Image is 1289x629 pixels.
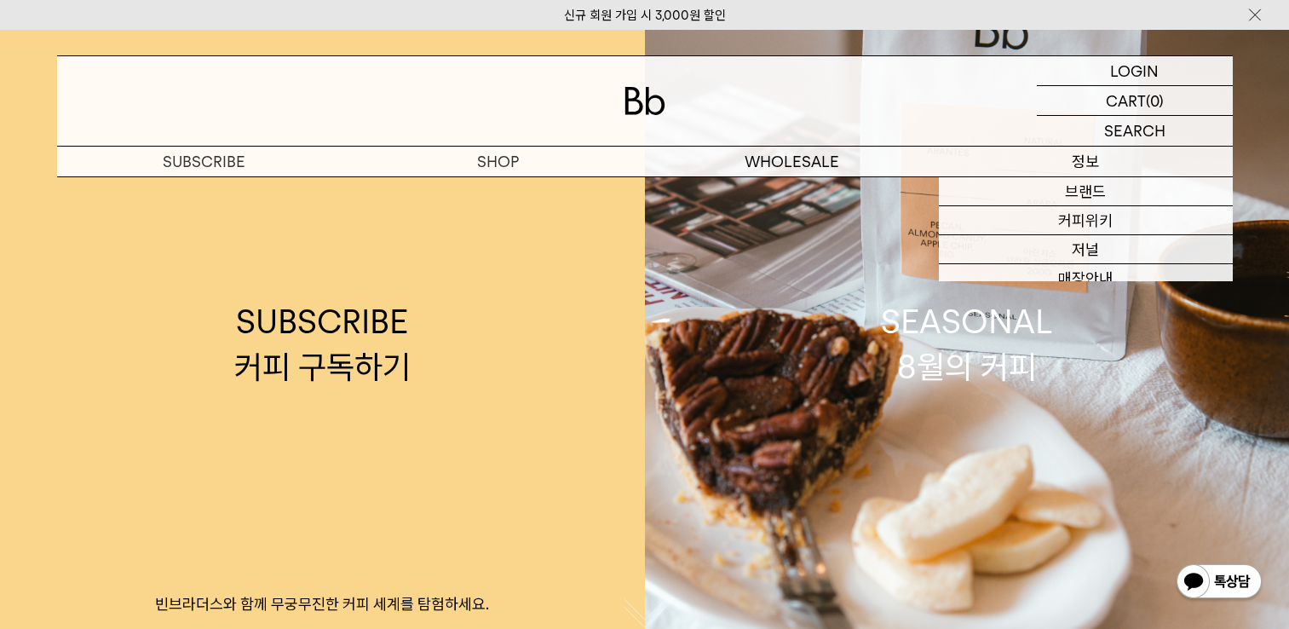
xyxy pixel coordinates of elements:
p: LOGIN [1110,56,1159,85]
a: 저널 [939,235,1233,264]
p: 정보 [939,147,1233,176]
a: 브랜드 [939,177,1233,206]
a: LOGIN [1037,56,1233,86]
p: SEARCH [1104,116,1165,146]
p: WHOLESALE [645,147,939,176]
img: 로고 [624,87,665,115]
img: 카카오톡 채널 1:1 채팅 버튼 [1175,563,1263,603]
div: SUBSCRIBE 커피 구독하기 [234,299,411,390]
div: SEASONAL 8월의 커피 [881,299,1053,390]
a: CART (0) [1037,86,1233,116]
a: SHOP [351,147,645,176]
a: SUBSCRIBE [57,147,351,176]
a: 신규 회원 가입 시 3,000원 할인 [564,8,726,23]
p: CART [1106,86,1146,115]
p: (0) [1146,86,1164,115]
a: 커피위키 [939,206,1233,235]
a: 매장안내 [939,264,1233,293]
